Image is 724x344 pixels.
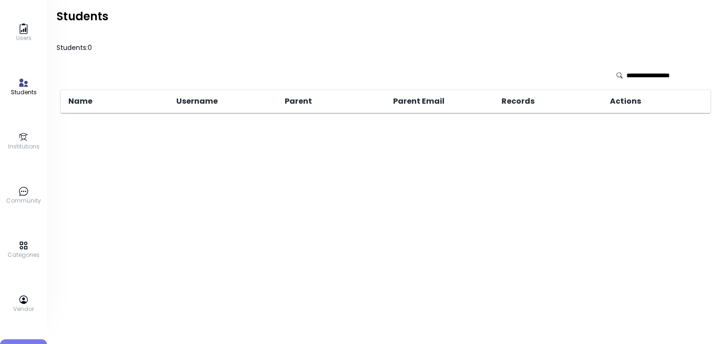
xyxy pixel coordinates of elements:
[11,88,37,97] p: Students
[16,24,32,42] a: Users
[8,132,40,151] a: Institutions
[391,96,444,107] span: Parent Email
[174,96,218,107] span: Username
[8,251,40,259] p: Categories
[500,96,535,107] span: Records
[66,96,92,107] span: Name
[13,295,34,313] a: Vendor
[6,197,41,205] p: Community
[8,142,40,151] p: Institutions
[6,186,41,205] a: Community
[11,78,37,97] a: Students
[57,38,715,57] h3: Students: 0
[57,9,108,24] h2: Students
[8,240,40,259] a: Categories
[13,305,34,313] p: Vendor
[16,34,32,42] p: Users
[608,96,641,107] span: Actions
[283,96,312,107] span: Parent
